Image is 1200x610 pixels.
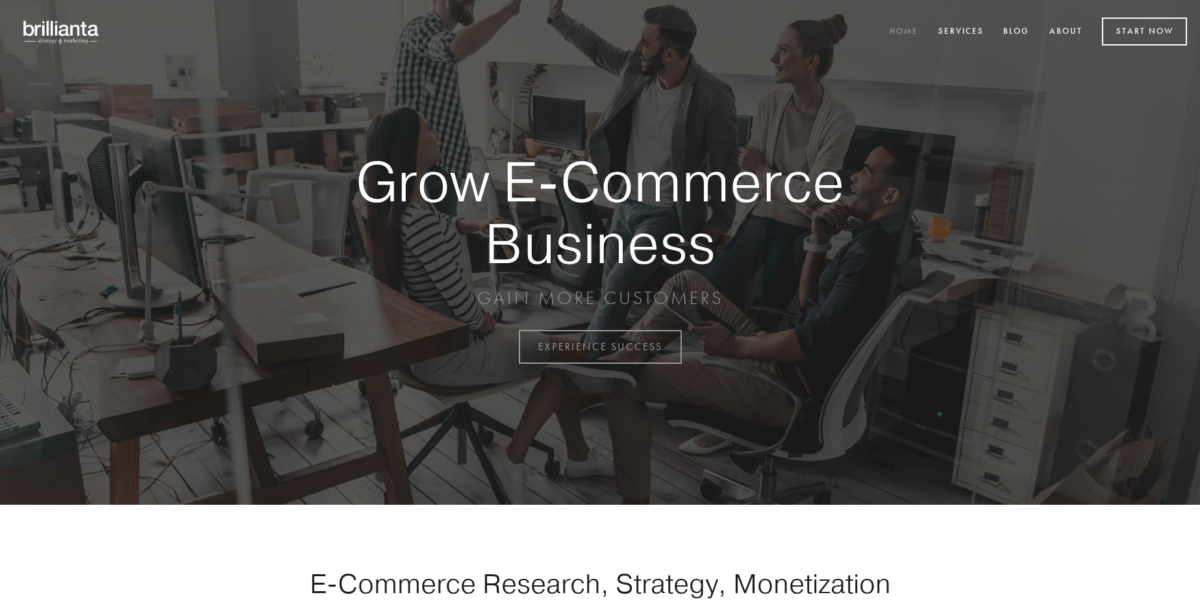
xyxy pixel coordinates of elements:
a: EXPERIENCE SUCCESS [519,330,682,364]
a: Blog [995,21,1038,43]
strong: Grow E-Commerce Business [310,151,890,273]
a: Home [881,21,927,43]
a: Start Now [1102,18,1187,45]
p: GAIN MORE CUSTOMERS [310,286,890,310]
a: Services [930,21,992,43]
a: About [1041,21,1091,43]
img: brillianta - research, strategy, marketing [13,13,110,51]
h1: E-Commerce Research, Strategy, Monetization [269,567,931,600]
